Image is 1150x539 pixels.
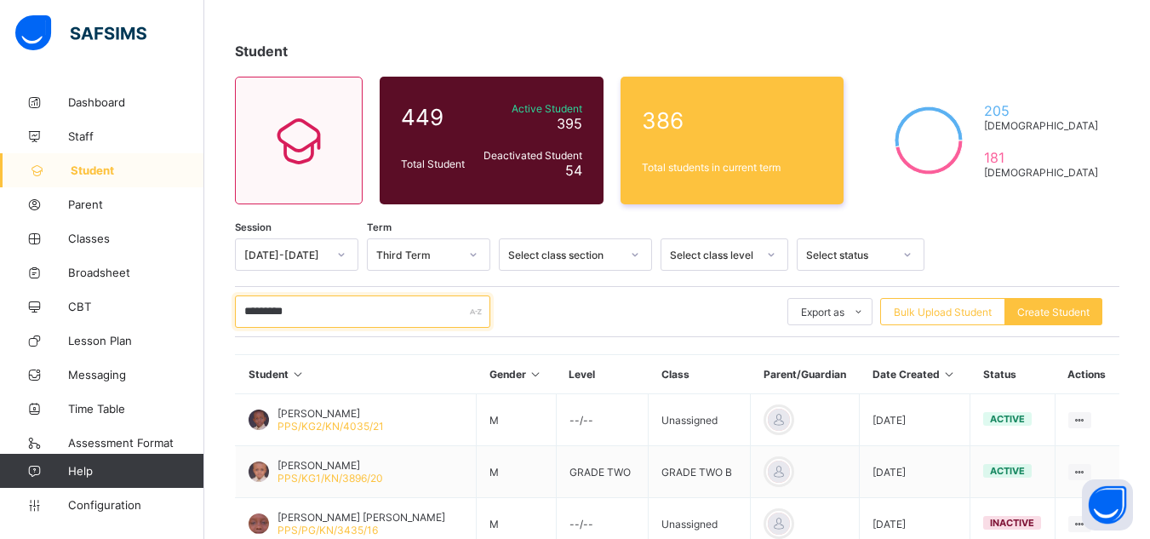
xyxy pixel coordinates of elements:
[649,446,751,498] td: GRADE TWO B
[277,459,383,472] span: [PERSON_NAME]
[477,394,556,446] td: M
[970,355,1056,394] th: Status
[277,407,384,420] span: [PERSON_NAME]
[277,524,378,536] span: PPS/PG/KN/3435/16
[68,198,204,211] span: Parent
[984,119,1098,132] span: [DEMOGRAPHIC_DATA]
[990,517,1034,529] span: inactive
[1055,355,1119,394] th: Actions
[565,162,582,179] span: 54
[801,306,844,318] span: Export as
[401,104,472,130] span: 449
[68,436,204,450] span: Assessment Format
[990,465,1025,477] span: active
[68,402,204,416] span: Time Table
[68,300,204,313] span: CBT
[556,446,649,498] td: GRADE TWO
[376,249,459,261] div: Third Term
[244,249,327,261] div: [DATE]-[DATE]
[556,355,649,394] th: Level
[277,472,383,485] span: PPS/KG1/KN/3896/20
[480,102,582,115] span: Active Student
[397,153,476,175] div: Total Student
[15,15,146,51] img: safsims
[508,249,621,261] div: Select class section
[984,166,1098,179] span: [DEMOGRAPHIC_DATA]
[68,266,204,279] span: Broadsheet
[942,368,957,381] i: Sort in Ascending Order
[1017,306,1090,318] span: Create Student
[277,511,445,524] span: [PERSON_NAME] [PERSON_NAME]
[235,221,272,233] span: Session
[68,334,204,347] span: Lesson Plan
[480,149,582,162] span: Deactivated Student
[477,446,556,498] td: M
[751,355,860,394] th: Parent/Guardian
[894,306,992,318] span: Bulk Upload Student
[277,420,384,433] span: PPS/KG2/KN/4035/21
[649,355,751,394] th: Class
[984,102,1098,119] span: 205
[68,368,204,381] span: Messaging
[984,149,1098,166] span: 181
[642,107,823,134] span: 386
[477,355,556,394] th: Gender
[990,413,1025,425] span: active
[236,355,477,394] th: Student
[649,394,751,446] td: Unassigned
[291,368,306,381] i: Sort in Ascending Order
[860,394,970,446] td: [DATE]
[670,249,757,261] div: Select class level
[642,161,823,174] span: Total students in current term
[68,95,204,109] span: Dashboard
[529,368,543,381] i: Sort in Ascending Order
[68,464,203,478] span: Help
[367,221,392,233] span: Term
[1082,479,1133,530] button: Open asap
[68,498,203,512] span: Configuration
[68,232,204,245] span: Classes
[860,355,970,394] th: Date Created
[68,129,204,143] span: Staff
[806,249,893,261] div: Select status
[557,115,582,132] span: 395
[556,394,649,446] td: --/--
[71,163,204,177] span: Student
[235,43,288,60] span: Student
[860,446,970,498] td: [DATE]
